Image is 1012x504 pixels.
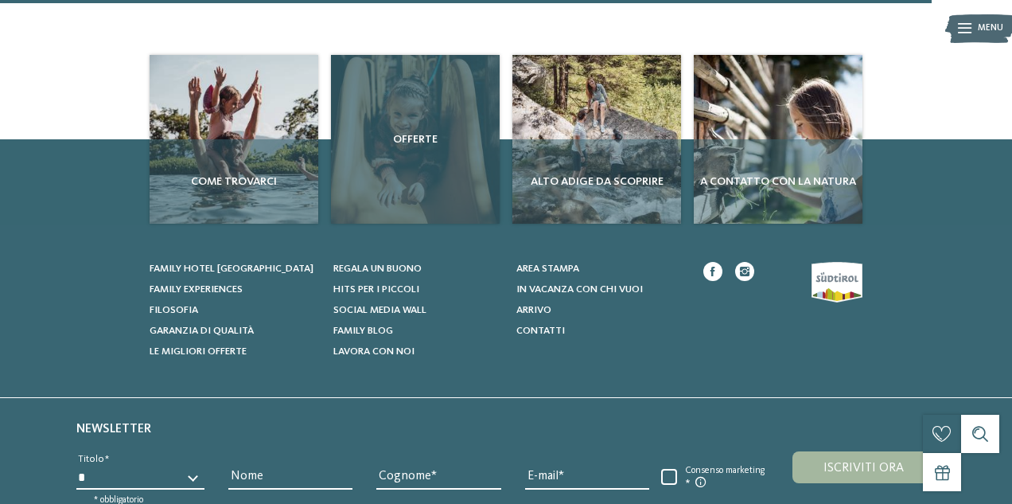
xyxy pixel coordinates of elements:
span: Alto Adige da scoprire [519,174,675,189]
span: Le migliori offerte [150,346,247,357]
span: In vacanza con chi vuoi [516,284,643,295]
a: Garanzia di qualità [150,324,317,338]
span: Family Blog [333,326,393,336]
span: Contatti [516,326,565,336]
img: Fattoria per bambini nei Familienhotel: un sogno [512,55,681,224]
a: Social Media Wall [333,303,501,318]
img: Fattoria per bambini nei Familienhotel: un sogno [694,55,862,224]
a: Family experiences [150,283,317,297]
a: Fattoria per bambini nei Familienhotel: un sogno Alto Adige da scoprire [512,55,681,224]
span: Newsletter [76,423,151,436]
span: Regala un buono [333,264,422,274]
a: Family Blog [333,324,501,338]
span: Social Media Wall [333,305,426,315]
span: Arrivo [516,305,551,315]
span: Come trovarci [156,174,312,189]
span: Filosofia [150,305,198,315]
span: Hits per i piccoli [333,284,419,295]
span: Offerte [337,131,493,147]
a: Fattoria per bambini nei Familienhotel: un sogno A contatto con la natura [694,55,862,224]
a: Filosofia [150,303,317,318]
span: Lavora con noi [333,346,415,357]
img: Fattoria per bambini nei Familienhotel: un sogno [150,55,318,224]
a: Regala un buono [333,262,501,276]
a: Hits per i piccoli [333,283,501,297]
a: Fattoria per bambini nei Familienhotel: un sogno Come trovarci [150,55,318,224]
a: Contatti [516,324,684,338]
button: Iscriviti ora [792,451,936,483]
a: Lavora con noi [333,345,501,359]
a: In vacanza con chi vuoi [516,283,684,297]
a: Area stampa [516,262,684,276]
span: Family hotel [GEOGRAPHIC_DATA] [150,264,313,274]
a: Family hotel [GEOGRAPHIC_DATA] [150,262,317,276]
a: Le migliori offerte [150,345,317,359]
a: Arrivo [516,303,684,318]
span: Consenso marketing [677,464,769,490]
span: Iscriviti ora [823,462,904,475]
span: Family experiences [150,284,243,295]
a: Fattoria per bambini nei Familienhotel: un sogno Offerte [331,55,500,224]
span: Area stampa [516,264,579,274]
span: A contatto con la natura [700,174,856,189]
span: Garanzia di qualità [150,326,254,336]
